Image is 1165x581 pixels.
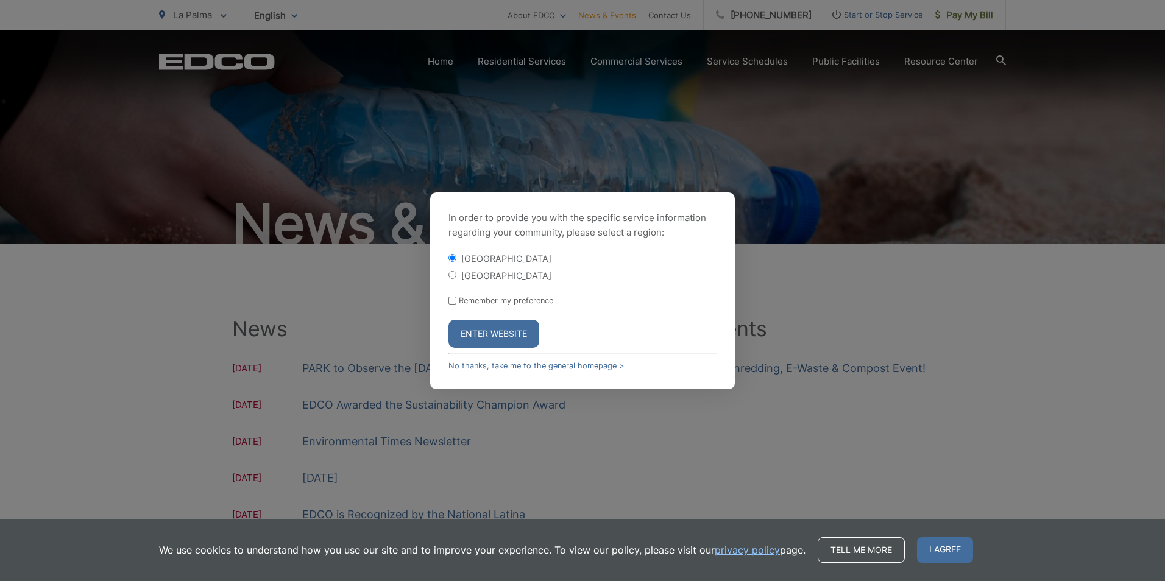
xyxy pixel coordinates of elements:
[448,361,624,370] a: No thanks, take me to the general homepage >
[917,537,973,563] span: I agree
[448,211,717,240] p: In order to provide you with the specific service information regarding your community, please se...
[448,320,539,348] button: Enter Website
[461,253,551,264] label: [GEOGRAPHIC_DATA]
[818,537,905,563] a: Tell me more
[159,543,806,557] p: We use cookies to understand how you use our site and to improve your experience. To view our pol...
[715,543,780,557] a: privacy policy
[461,270,551,281] label: [GEOGRAPHIC_DATA]
[459,296,553,305] label: Remember my preference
